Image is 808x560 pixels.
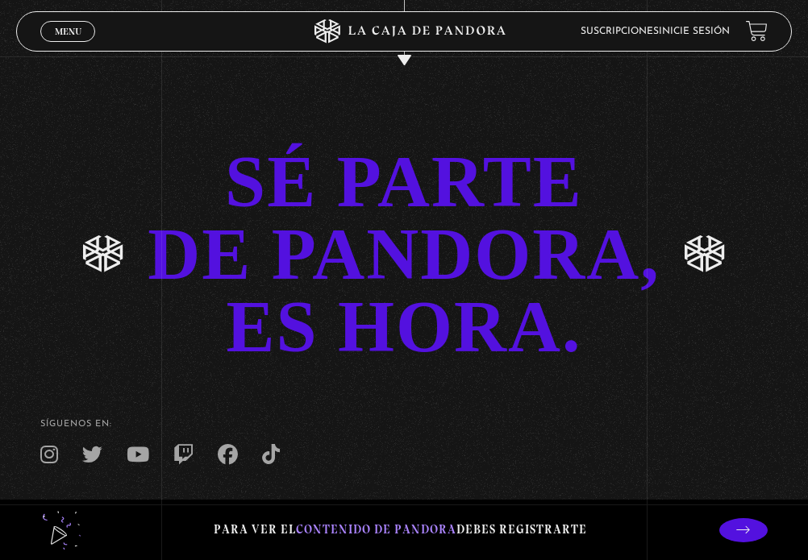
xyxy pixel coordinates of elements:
[55,27,81,36] span: Menu
[49,40,87,52] span: Cerrar
[40,420,768,429] h4: SÍguenos en:
[659,27,730,36] a: Inicie sesión
[746,20,768,42] a: View your shopping cart
[296,522,456,537] span: contenido de Pandora
[581,27,659,36] a: Suscripciones
[214,519,587,541] p: Para ver el debes registrarte
[148,146,660,363] div: SÉ PARTE DE PANDORA, ES HORA.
